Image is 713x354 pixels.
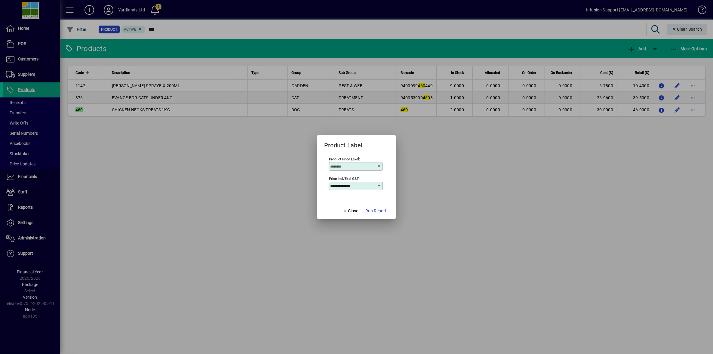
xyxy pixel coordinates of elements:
button: Close [340,205,361,216]
span: Run Report [365,208,386,214]
button: Run Report [363,205,389,216]
span: Close [343,208,358,214]
mat-label: Product Price Level: [329,157,360,161]
h2: Product Label [317,135,370,150]
mat-label: Price Incl/Excl GST: [329,177,360,181]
